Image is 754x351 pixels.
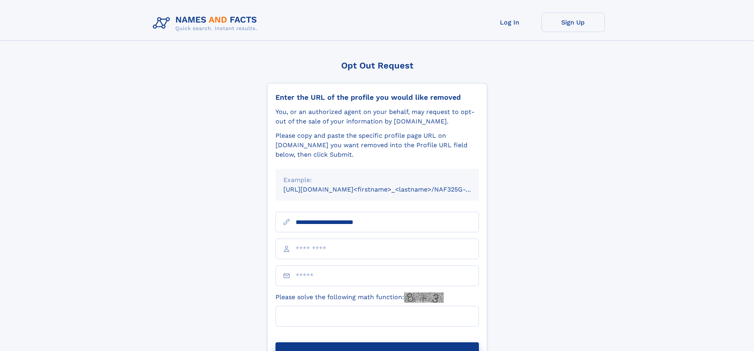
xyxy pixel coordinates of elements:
label: Please solve the following math function: [275,292,444,303]
small: [URL][DOMAIN_NAME]<firstname>_<lastname>/NAF325G-xxxxxxxx [283,186,494,193]
div: Please copy and paste the specific profile page URL on [DOMAIN_NAME] you want removed into the Pr... [275,131,479,159]
a: Log In [478,13,541,32]
div: Opt Out Request [267,61,487,70]
a: Sign Up [541,13,605,32]
div: Enter the URL of the profile you would like removed [275,93,479,102]
div: Example: [283,175,471,185]
img: Logo Names and Facts [150,13,264,34]
div: You, or an authorized agent on your behalf, may request to opt-out of the sale of your informatio... [275,107,479,126]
